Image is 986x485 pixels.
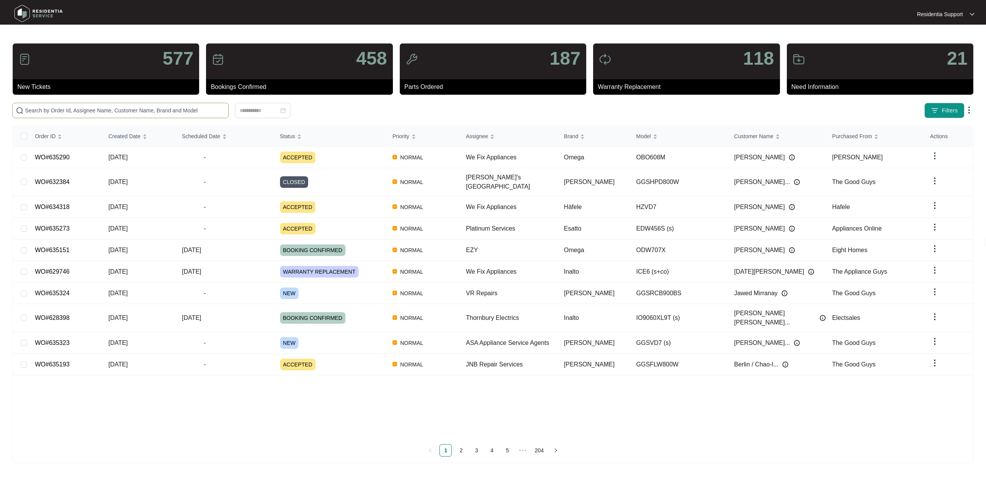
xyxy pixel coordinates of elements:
[931,107,939,114] img: filter icon
[930,287,939,296] img: dropdown arrow
[734,224,785,233] span: [PERSON_NAME]
[734,202,785,212] span: [PERSON_NAME]
[182,289,228,298] span: -
[424,444,436,457] li: Previous Page
[280,176,309,188] span: CLOSED
[466,224,558,233] div: Platinum Services
[793,53,805,65] img: icon
[964,105,974,115] img: dropdown arrow
[832,314,860,321] span: Electsales
[470,444,483,457] li: 3
[182,202,228,212] span: -
[930,176,939,186] img: dropdown arrow
[789,247,795,253] img: Info icon
[630,283,728,304] td: GGSRCB900BS
[832,204,850,210] span: Hafele
[108,339,127,346] span: [DATE]
[182,314,201,321] span: [DATE]
[35,132,56,140] span: Order ID
[734,177,790,187] span: [PERSON_NAME]...
[564,361,615,368] span: [PERSON_NAME]
[791,82,973,92] p: Need Information
[280,288,299,299] span: NEW
[280,201,315,213] span: ACCEPTED
[550,444,562,457] button: right
[794,340,800,346] img: Info icon
[789,204,795,210] img: Info icon
[924,126,973,147] th: Actions
[947,49,968,68] p: 21
[564,154,584,161] span: Omega
[356,49,387,68] p: 458
[466,338,558,348] div: ASA Appliance Service Agents
[108,361,127,368] span: [DATE]
[728,126,826,147] th: Customer Name
[930,244,939,253] img: dropdown arrow
[553,448,558,453] span: right
[35,247,70,253] a: WO#635151
[108,290,127,296] span: [DATE]
[630,332,728,354] td: GGSVD7 (s)
[930,201,939,210] img: dropdown arrow
[182,338,228,348] span: -
[564,268,579,275] span: Inalto
[564,247,584,253] span: Omega
[280,223,315,234] span: ACCEPTED
[182,132,220,140] span: Scheduled Date
[930,266,939,275] img: dropdown arrow
[930,312,939,321] img: dropdown arrow
[564,132,578,140] span: Brand
[832,225,882,232] span: Appliances Online
[782,361,788,368] img: Info icon
[564,204,582,210] span: Häfele
[12,2,65,25] img: residentia service logo
[466,360,558,369] div: JNB Repair Services
[734,153,785,162] span: [PERSON_NAME]
[630,354,728,375] td: GGSFLW800W
[924,103,964,118] button: filter iconFilters
[35,361,70,368] a: WO#635193
[930,358,939,368] img: dropdown arrow
[630,168,728,196] td: GGSHPD800W
[440,445,451,456] a: 1
[832,290,875,296] span: The Good Guys
[108,179,127,185] span: [DATE]
[832,154,883,161] span: [PERSON_NAME]
[466,289,558,298] div: VR Repairs
[182,177,228,187] span: -
[630,218,728,239] td: EDW456S (s)
[29,126,102,147] th: Order ID
[808,269,814,275] img: Info icon
[397,246,426,255] span: NORMAL
[564,314,579,321] span: Inalto
[280,152,315,163] span: ACCEPTED
[564,339,615,346] span: [PERSON_NAME]
[743,49,774,68] p: 118
[35,154,70,161] a: WO#635290
[930,151,939,161] img: dropdown arrow
[734,246,785,255] span: [PERSON_NAME]
[182,153,228,162] span: -
[599,53,611,65] img: icon
[832,268,887,275] span: The Appliance Guys
[832,339,875,346] span: The Good Guys
[532,444,546,457] li: 204
[460,126,558,147] th: Assignee
[630,147,728,168] td: OBO608M
[832,247,867,253] span: Eight Homes
[397,224,426,233] span: NORMAL
[630,239,728,261] td: ODW707X
[280,244,345,256] span: BOOKING CONFIRMED
[406,53,418,65] img: icon
[397,360,426,369] span: NORMAL
[163,49,193,68] p: 577
[35,290,70,296] a: WO#635324
[280,132,295,140] span: Status
[466,153,558,162] div: We Fix Appliances
[826,126,924,147] th: Purchased From
[35,179,70,185] a: WO#632384
[211,82,392,92] p: Bookings Confirmed
[108,314,127,321] span: [DATE]
[18,53,31,65] img: icon
[392,362,397,366] img: Vercel Logo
